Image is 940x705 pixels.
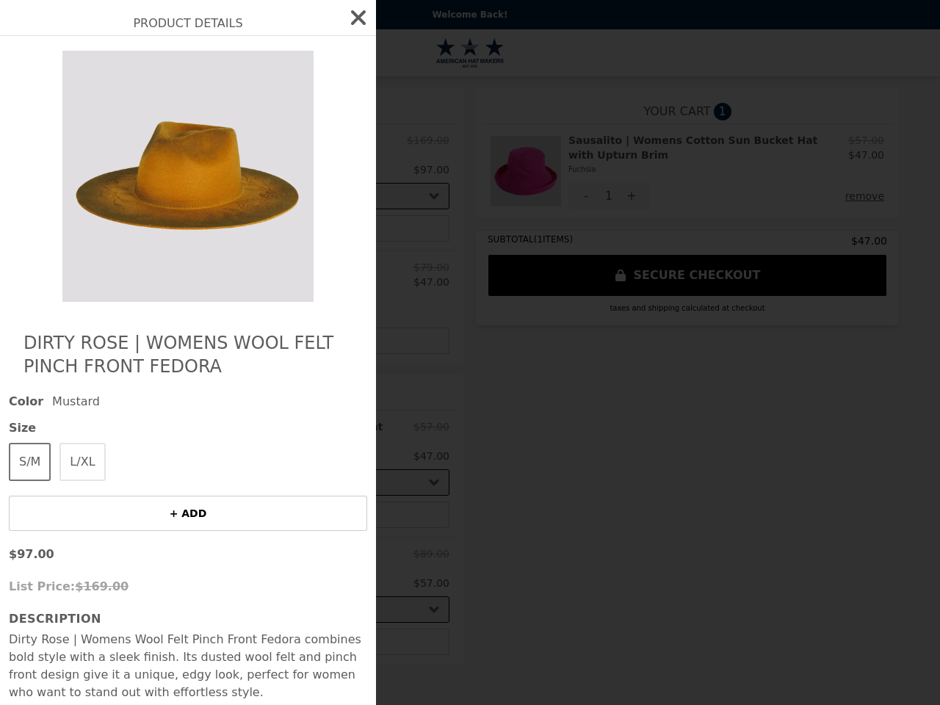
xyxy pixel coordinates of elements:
span: $169.00 [75,579,129,593]
button: L/XL [59,443,105,481]
button: S/M [9,443,51,481]
p: $97.00 [9,546,367,563]
span: Size [9,419,367,437]
button: + ADD [9,496,367,531]
img: Mustard / S/M [54,51,322,302]
p: List Price: [9,578,367,596]
span: Color [9,393,43,411]
h3: Description [9,610,367,628]
div: Mustard [9,393,367,411]
p: Dirty Rose | Womens Wool Felt Pinch Front Fedora combines bold style with a sleek finish. Its dus... [9,631,367,701]
h2: Dirty Rose | Womens Wool Felt Pinch Front Fedora [23,331,352,378]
